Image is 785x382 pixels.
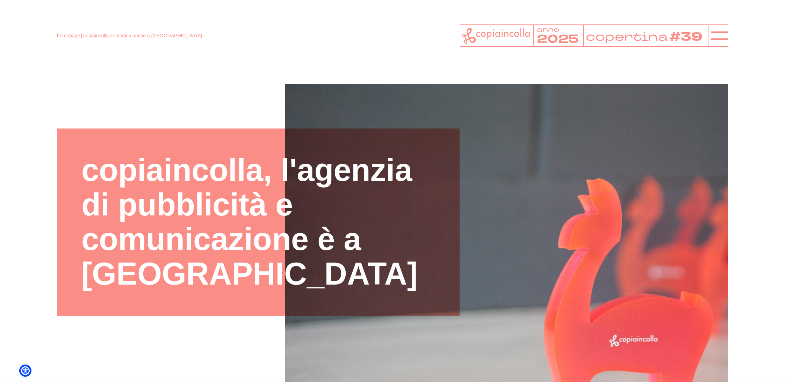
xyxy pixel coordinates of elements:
h1: copiaincolla, l'agenzia di pubblicità e comunicazione è a [GEOGRAPHIC_DATA] [81,153,435,291]
tspan: copertina [586,29,669,45]
tspan: 2025 [537,31,579,47]
span: copiaincolla comunica anche a [GEOGRAPHIC_DATA] [83,33,202,38]
a: homepage [57,33,80,38]
tspan: anno [537,25,559,34]
tspan: #39 [671,29,704,46]
a: Open Accessibility Menu [21,366,30,375]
